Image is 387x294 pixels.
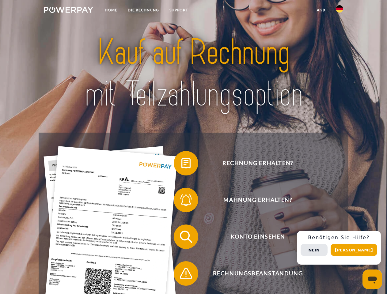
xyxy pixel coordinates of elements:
img: logo-powerpay-white.svg [44,7,93,13]
button: Mahnung erhalten? [174,188,333,212]
div: Schnellhilfe [297,231,381,265]
a: SUPPORT [164,5,193,16]
iframe: Schaltfläche zum Öffnen des Messaging-Fensters [362,269,382,289]
img: de [336,5,343,13]
button: Rechnung erhalten? [174,151,333,175]
a: Home [100,5,123,16]
button: Rechnungsbeanstandung [174,261,333,286]
a: agb [312,5,331,16]
span: Rechnung erhalten? [183,151,333,175]
span: Mahnung erhalten? [183,188,333,212]
button: Konto einsehen [174,224,333,249]
img: qb_bell.svg [178,192,194,208]
button: [PERSON_NAME] [331,244,377,256]
img: qb_bill.svg [178,156,194,171]
span: Konto einsehen [183,224,333,249]
a: DIE RECHNUNG [123,5,164,16]
img: qb_search.svg [178,229,194,244]
img: title-powerpay_de.svg [59,29,328,117]
img: qb_warning.svg [178,266,194,281]
span: Rechnungsbeanstandung [183,261,333,286]
button: Nein [301,244,328,256]
h3: Benötigen Sie Hilfe? [301,235,377,241]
